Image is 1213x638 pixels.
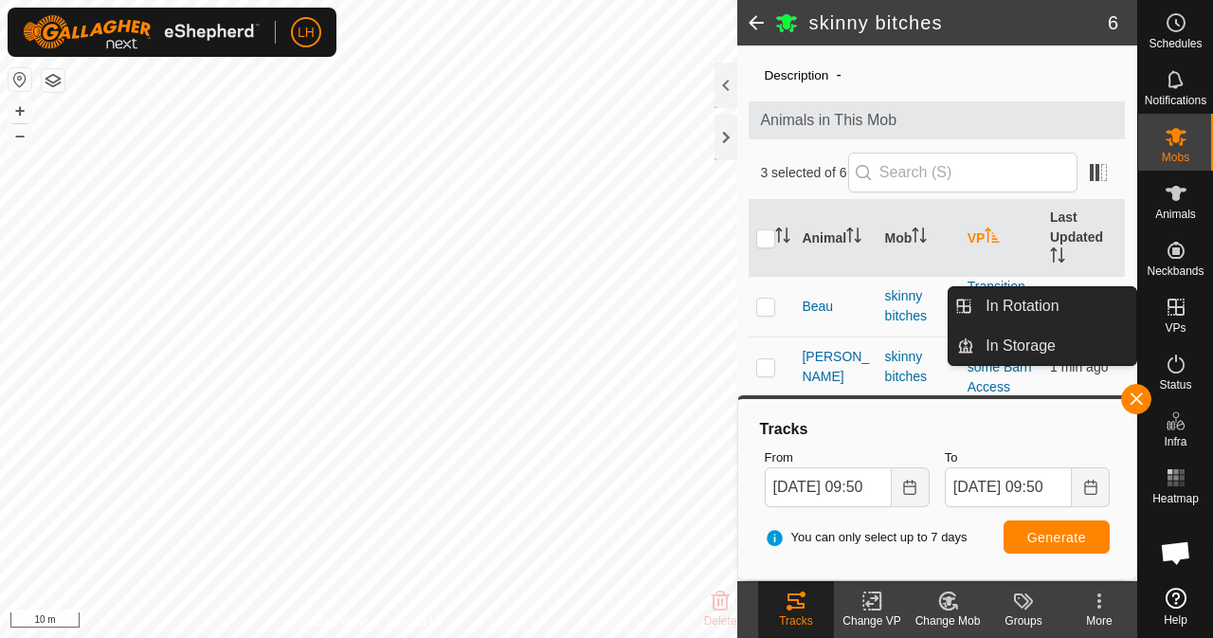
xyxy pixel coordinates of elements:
[986,295,1059,318] span: In Rotation
[986,612,1061,629] div: Groups
[1061,612,1137,629] div: More
[974,327,1136,365] a: In Storage
[1138,580,1213,633] a: Help
[1149,38,1202,49] span: Schedules
[949,327,1136,365] li: In Storage
[986,335,1056,357] span: In Storage
[878,200,960,277] th: Mob
[758,612,834,629] div: Tracks
[760,163,847,183] span: 3 selected of 6
[885,286,952,326] div: skinny bitches
[298,23,315,43] span: LH
[764,68,828,82] label: Description
[1147,265,1204,277] span: Neckbands
[802,297,833,317] span: Beau
[294,613,365,630] a: Privacy Policy
[974,287,1136,325] a: In Rotation
[828,59,848,90] span: -
[968,339,1032,394] a: Transition some Barn Access
[1042,200,1125,277] th: Last Updated
[945,448,1110,467] label: To
[1027,530,1086,545] span: Generate
[985,230,1000,246] p-sorticon: Activate to sort
[9,100,31,122] button: +
[9,68,31,91] button: Reset Map
[968,279,1032,334] a: Transition some Barn Access
[765,528,968,547] span: You can only select up to 7 days
[949,287,1136,325] li: In Rotation
[9,124,31,147] button: –
[1050,359,1108,374] span: 29 Aug 2025, 9:48 am
[834,612,910,629] div: Change VP
[809,11,1108,34] h2: skinny bitches
[912,230,927,246] p-sorticon: Activate to sort
[1072,467,1110,507] button: Choose Date
[757,418,1117,441] div: Tracks
[1004,520,1110,554] button: Generate
[23,15,260,49] img: Gallagher Logo
[1164,614,1187,626] span: Help
[1155,209,1196,220] span: Animals
[1145,95,1206,106] span: Notifications
[960,200,1042,277] th: VP
[1148,524,1204,581] a: Open chat
[892,467,930,507] button: Choose Date
[846,230,861,246] p-sorticon: Activate to sort
[1165,322,1186,334] span: VPs
[1159,379,1191,391] span: Status
[885,347,952,387] div: skinny bitches
[1162,152,1189,163] span: Mobs
[802,347,869,387] span: [PERSON_NAME]
[794,200,877,277] th: Animal
[1152,493,1199,504] span: Heatmap
[910,612,986,629] div: Change Mob
[1164,436,1186,447] span: Infra
[387,613,443,630] a: Contact Us
[42,69,64,92] button: Map Layers
[760,109,1113,132] span: Animals in This Mob
[848,153,1077,192] input: Search (S)
[1108,9,1118,37] span: 6
[765,448,930,467] label: From
[775,230,790,246] p-sorticon: Activate to sort
[1050,250,1065,265] p-sorticon: Activate to sort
